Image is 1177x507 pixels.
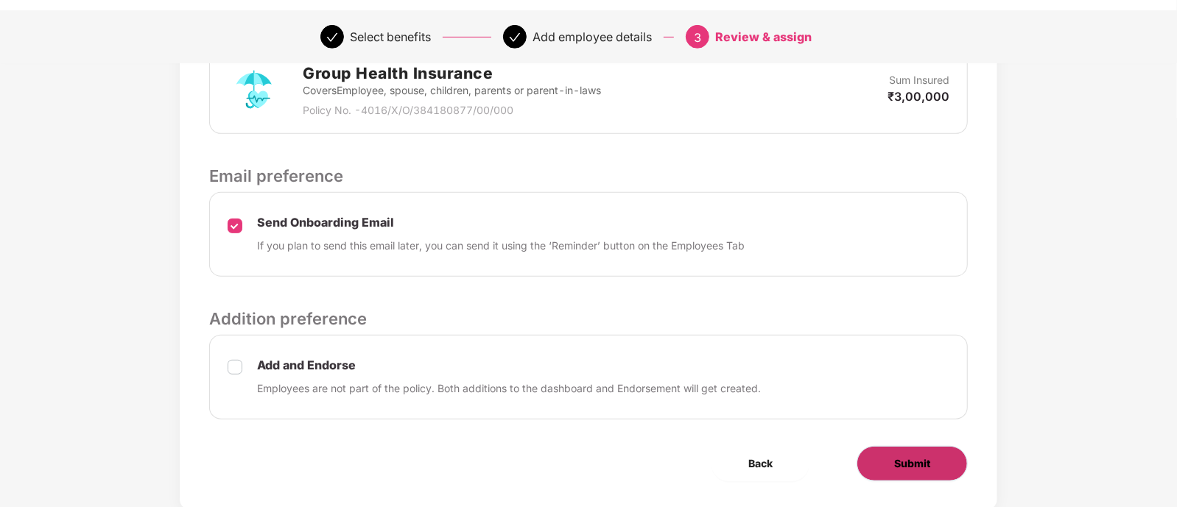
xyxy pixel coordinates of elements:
[509,32,521,43] span: check
[712,446,809,481] button: Back
[350,25,431,49] div: Select benefits
[303,102,601,118] p: Policy No. - 4016/X/O/384180877/00/000
[888,88,949,104] p: ₹3,00,000
[257,358,761,373] p: Add and Endorse
[694,30,701,45] span: 3
[889,72,949,88] p: Sum Insured
[715,25,812,49] div: Review & assign
[209,163,968,188] p: Email preference
[303,82,601,99] p: Covers Employee, spouse, children, parents or parent-in-laws
[257,238,745,254] p: If you plan to send this email later, you can send it using the ‘Reminder’ button on the Employee...
[894,455,930,472] span: Submit
[228,63,281,116] img: svg+xml;base64,PHN2ZyB4bWxucz0iaHR0cDovL3d3dy53My5vcmcvMjAwMC9zdmciIHdpZHRoPSI3MiIgaGVpZ2h0PSI3Mi...
[303,61,601,85] h2: Group Health Insurance
[748,455,773,472] span: Back
[533,25,652,49] div: Add employee details
[257,380,761,397] p: Employees are not part of the policy. Both additions to the dashboard and Endorsement will get cr...
[326,32,338,43] span: check
[857,446,968,481] button: Submit
[257,215,745,230] p: Send Onboarding Email
[209,306,968,331] p: Addition preference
